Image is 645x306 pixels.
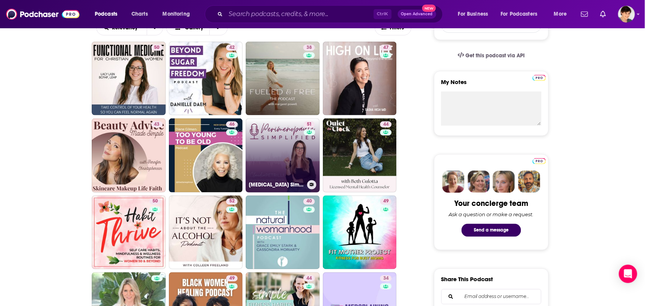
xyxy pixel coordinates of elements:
[303,199,315,205] a: 40
[323,118,397,193] a: 44
[229,275,235,283] span: 49
[468,171,490,193] img: Barbara Profile
[441,78,541,92] label: My Notes
[441,276,493,283] h3: Share This Podcast
[518,171,540,193] img: Jon Profile
[307,121,312,128] span: 51
[246,42,320,116] a: 38
[380,199,392,205] a: 49
[466,52,525,59] span: Get this podcast via API
[323,42,397,116] a: 47
[169,42,243,116] a: 42
[152,198,158,206] span: 50
[151,45,163,51] a: 50
[154,121,160,128] span: 43
[380,275,392,282] a: 34
[380,45,392,51] a: 47
[390,25,405,31] span: Filters
[452,46,531,65] a: Get this podcast via API
[246,118,320,193] a: 51[MEDICAL_DATA] Simplified
[229,121,235,128] span: 46
[533,157,546,164] a: Pro website
[442,171,465,193] img: Sydney Profile
[89,8,127,20] button: open menu
[97,25,147,31] button: open menu
[618,6,635,23] button: Show profile menu
[533,74,546,81] a: Pro website
[398,10,436,19] button: Open AdvancedNew
[306,198,312,206] span: 40
[6,7,79,21] img: Podchaser - Follow, Share and Rate Podcasts
[151,121,163,128] a: 43
[229,44,235,52] span: 42
[496,8,549,20] button: open menu
[185,25,203,31] span: Gallery
[383,275,389,283] span: 34
[212,5,450,23] div: Search podcasts, credits, & more...
[306,275,312,283] span: 44
[229,198,235,206] span: 52
[441,289,541,304] div: Search followers
[163,9,190,19] span: Monitoring
[112,25,141,31] span: Relevancy
[462,224,521,237] button: Send a message
[449,212,534,218] div: Ask a question or make a request.
[131,9,148,19] span: Charts
[493,171,515,193] img: Jules Profile
[169,118,243,193] a: 46
[455,199,528,209] div: Your concierge team
[226,121,238,128] a: 46
[619,265,637,283] div: Open Intercom Messenger
[374,9,392,19] span: Ctrl K
[458,9,488,19] span: For Business
[380,121,392,128] a: 44
[578,8,591,21] a: Show notifications dropdown
[126,8,152,20] a: Charts
[383,198,389,206] span: 49
[226,275,238,282] a: 49
[448,290,535,304] input: Email address or username...
[453,8,498,20] button: open menu
[157,8,200,20] button: open menu
[422,5,436,12] span: New
[597,8,609,21] a: Show notifications dropdown
[226,8,374,20] input: Search podcasts, credits, & more...
[618,6,635,23] img: User Profile
[226,45,238,51] a: 42
[554,9,567,19] span: More
[383,44,389,52] span: 47
[549,8,577,20] button: open menu
[249,181,304,188] h3: [MEDICAL_DATA] Simplified
[149,199,161,205] a: 50
[501,9,538,19] span: For Podcasters
[169,196,243,270] a: 52
[246,196,320,270] a: 40
[323,196,397,270] a: 49
[383,121,389,128] span: 44
[304,121,315,128] a: 51
[401,12,433,16] span: Open Advanced
[618,6,635,23] span: Logged in as bethwouldknow
[154,44,160,52] span: 50
[533,75,546,81] img: Podchaser Pro
[92,196,166,270] a: 50
[533,158,546,164] img: Podchaser Pro
[306,44,312,52] span: 38
[303,275,315,282] a: 44
[303,45,315,51] a: 38
[226,199,238,205] a: 52
[95,9,117,19] span: Podcasts
[92,118,166,193] a: 43
[92,42,166,116] a: 50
